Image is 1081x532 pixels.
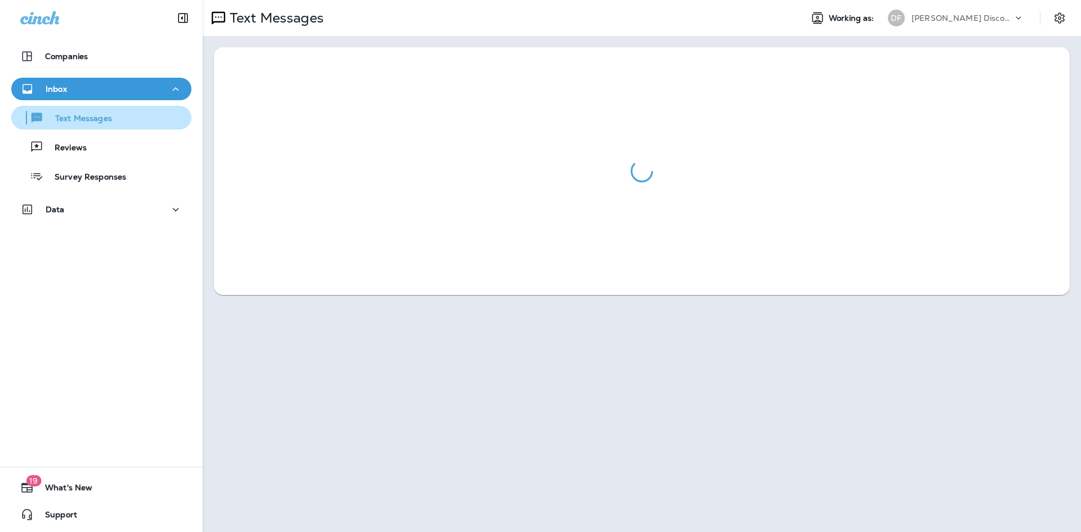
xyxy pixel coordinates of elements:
[11,503,191,526] button: Support
[11,106,191,129] button: Text Messages
[888,10,905,26] div: DF
[11,78,191,100] button: Inbox
[11,45,191,68] button: Companies
[45,52,88,61] p: Companies
[829,14,877,23] span: Working as:
[11,198,191,221] button: Data
[912,14,1013,23] p: [PERSON_NAME] Discount Tire & Alignment
[34,510,77,524] span: Support
[225,10,324,26] p: Text Messages
[11,135,191,159] button: Reviews
[1049,8,1070,28] button: Settings
[34,483,92,497] span: What's New
[46,84,67,93] p: Inbox
[43,143,87,154] p: Reviews
[11,164,191,188] button: Survey Responses
[167,7,199,29] button: Collapse Sidebar
[43,172,126,183] p: Survey Responses
[26,475,41,486] span: 19
[46,205,65,214] p: Data
[44,114,112,124] p: Text Messages
[11,476,191,499] button: 19What's New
